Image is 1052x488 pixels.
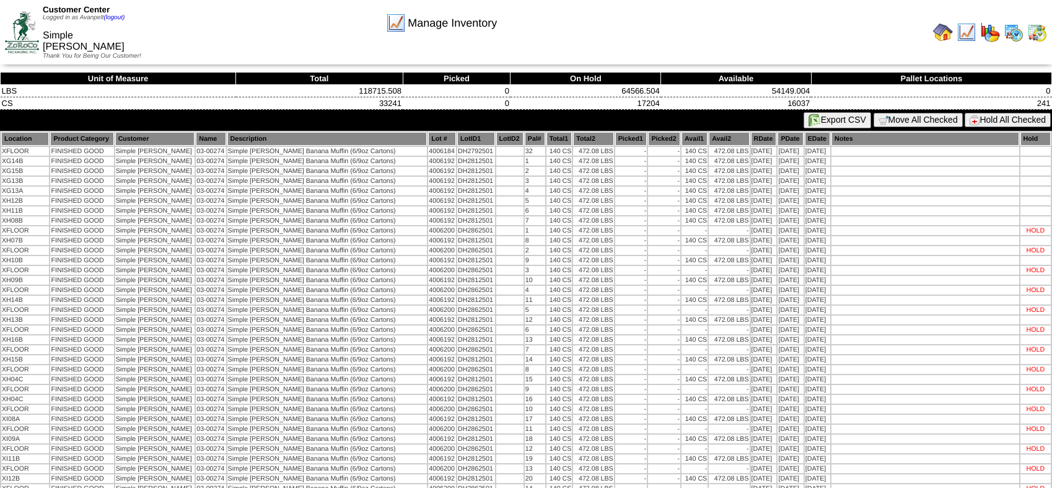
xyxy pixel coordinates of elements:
[615,216,647,225] td: -
[965,113,1051,127] button: Hold All Checked
[1,276,49,285] td: XH09B
[236,73,403,85] th: Total
[615,177,647,185] td: -
[805,276,830,285] td: [DATE]
[804,112,871,128] button: Export CSV
[457,147,495,156] td: DH2792501
[196,226,226,235] td: 03-00274
[196,197,226,205] td: 03-00274
[648,187,680,195] td: -
[403,97,511,110] td: 0
[615,236,647,245] td: -
[751,187,777,195] td: [DATE]
[196,187,226,195] td: 03-00274
[933,22,953,42] img: home.gif
[751,216,777,225] td: [DATE]
[709,147,749,156] td: 472.08 LBS
[615,197,647,205] td: -
[648,246,680,255] td: -
[709,187,749,195] td: 472.08 LBS
[648,147,680,156] td: -
[428,206,456,215] td: 4006192
[115,256,195,265] td: Simple [PERSON_NAME]
[709,226,749,235] td: -
[778,206,803,215] td: [DATE]
[227,206,427,215] td: Simple [PERSON_NAME] Banana Muffin (6/9oz Cartons)
[879,115,888,125] img: cart.gif
[428,216,456,225] td: 4006192
[428,236,456,245] td: 4006192
[428,132,456,146] th: Lot #
[970,115,980,125] img: hold.gif
[428,157,456,166] td: 4006192
[408,17,497,30] span: Manage Inventory
[648,177,680,185] td: -
[546,197,572,205] td: 140 CS
[805,246,830,255] td: [DATE]
[615,226,647,235] td: -
[115,216,195,225] td: Simple [PERSON_NAME]
[682,246,708,255] td: -
[546,216,572,225] td: 140 CS
[196,236,226,245] td: 03-00274
[682,256,708,265] td: 140 CS
[648,256,680,265] td: -
[805,167,830,175] td: [DATE]
[115,266,195,275] td: Simple [PERSON_NAME]
[546,276,572,285] td: 140 CS
[1,266,49,275] td: XFLOOR
[980,22,1000,42] img: graph.gif
[5,11,39,53] img: ZoRoCo_Logo(Green%26Foil)%20jpg.webp
[682,276,708,285] td: 140 CS
[196,132,226,146] th: Name
[648,266,680,275] td: -
[457,206,495,215] td: DH2812501
[709,206,749,215] td: 472.08 LBS
[615,266,647,275] td: -
[457,246,495,255] td: DH2862501
[811,85,1051,97] td: 0
[778,147,803,156] td: [DATE]
[682,132,708,146] th: Avail1
[457,266,495,275] td: DH2862501
[115,177,195,185] td: Simple [PERSON_NAME]
[778,226,803,235] td: [DATE]
[115,167,195,175] td: Simple [PERSON_NAME]
[615,157,647,166] td: -
[428,226,456,235] td: 4006200
[115,187,195,195] td: Simple [PERSON_NAME]
[778,276,803,285] td: [DATE]
[573,236,613,245] td: 472.08 LBS
[709,197,749,205] td: 472.08 LBS
[661,97,812,110] td: 16037
[428,147,456,156] td: 4006184
[809,114,821,126] img: excel.gif
[1026,267,1045,274] div: HOLD
[1,97,236,110] td: CS
[115,147,195,156] td: Simple [PERSON_NAME]
[751,206,777,215] td: [DATE]
[1,226,49,235] td: XFLOOR
[573,157,613,166] td: 472.08 LBS
[428,197,456,205] td: 4006192
[457,132,495,146] th: LotID1
[196,157,226,166] td: 03-00274
[546,266,572,275] td: 140 CS
[50,236,113,245] td: FINISHED GOOD
[546,147,572,156] td: 140 CS
[115,236,195,245] td: Simple [PERSON_NAME]
[573,276,613,285] td: 472.08 LBS
[573,256,613,265] td: 472.08 LBS
[227,132,427,146] th: Description
[428,246,456,255] td: 4006200
[457,256,495,265] td: DH2812501
[573,187,613,195] td: 472.08 LBS
[50,286,113,295] td: FINISHED GOOD
[115,246,195,255] td: Simple [PERSON_NAME]
[227,246,427,255] td: Simple [PERSON_NAME] Banana Muffin (6/9oz Cartons)
[43,5,110,14] span: Customer Center
[546,157,572,166] td: 140 CS
[227,197,427,205] td: Simple [PERSON_NAME] Banana Muffin (6/9oz Cartons)
[709,177,749,185] td: 472.08 LBS
[615,206,647,215] td: -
